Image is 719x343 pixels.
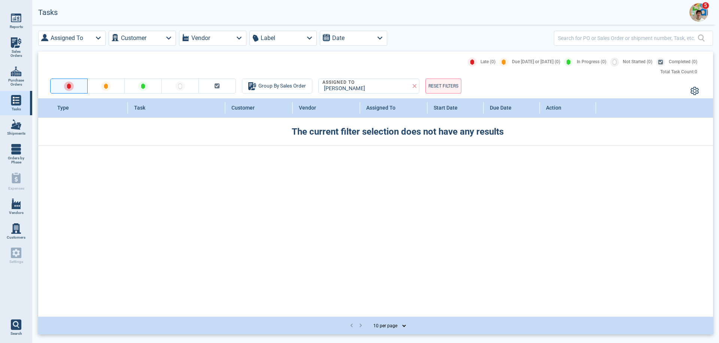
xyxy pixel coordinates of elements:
[7,131,25,136] span: Shipments
[11,119,21,130] img: menu_icon
[577,59,606,65] span: In Progress (0)
[38,8,58,17] h2: Tasks
[9,211,24,215] span: Vendors
[248,82,306,91] div: Group By Sales Order
[231,105,255,111] span: Customer
[242,79,312,94] button: Group By Sales Order
[261,33,275,43] label: Label
[179,31,246,46] button: Vendor
[57,105,69,111] span: Type
[7,235,25,240] span: Customers
[6,49,26,58] span: Sales Orders
[322,80,355,85] legend: Assigned To
[10,331,22,336] span: Search
[480,59,495,65] span: Late (0)
[11,199,21,209] img: menu_icon
[332,33,345,43] label: Date
[38,31,106,46] button: Assigned To
[623,59,652,65] span: Not Started (0)
[669,59,697,65] span: Completed (0)
[320,31,387,46] button: Date
[134,105,145,111] span: Task
[660,70,697,75] div: Total Task Count: 0
[249,31,317,46] button: Label
[6,78,26,87] span: Purchase Orders
[11,95,21,105] img: menu_icon
[546,105,561,111] span: Action
[6,156,26,165] span: Orders by Phase
[347,321,365,331] nav: pagination navigation
[10,25,23,29] span: Reports
[425,79,461,94] button: RESET FILTERS
[434,105,458,111] span: Start Date
[490,105,512,111] span: Due Date
[51,33,83,43] label: Assigned To
[121,33,146,43] label: Customer
[512,59,560,65] span: Due [DATE] or [DATE] (0)
[11,37,21,48] img: menu_icon
[322,86,413,92] div: [PERSON_NAME]
[109,31,176,46] button: Customer
[11,13,21,23] img: menu_icon
[191,33,210,43] label: Vendor
[11,66,21,77] img: menu_icon
[689,3,708,22] img: Avatar
[558,33,698,43] input: Search for PO or Sales Order or shipment number, Task, etc.
[366,105,395,111] span: Assigned To
[11,223,21,234] img: menu_icon
[702,2,709,9] span: 5
[11,144,21,154] img: menu_icon
[299,105,316,111] span: Vendor
[12,107,21,111] span: Tasks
